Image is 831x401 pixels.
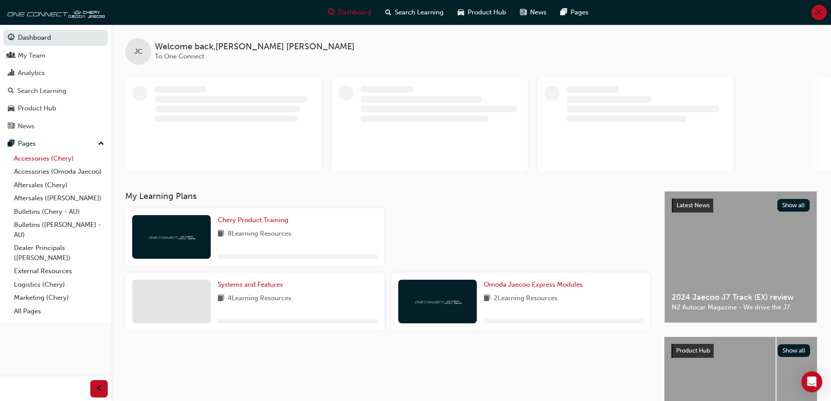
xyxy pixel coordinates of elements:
span: Chery Product Training [218,216,288,224]
div: Open Intercom Messenger [801,371,822,392]
a: Dashboard [3,30,108,46]
span: Pages [571,7,588,17]
div: My Team [18,51,45,61]
img: oneconnect [4,3,105,21]
span: 4 Learning Resources [228,293,291,304]
button: DashboardMy TeamAnalyticsSearch LearningProduct HubNews [3,28,108,136]
span: Product Hub [676,347,710,354]
a: Latest NewsShow all [672,199,810,212]
span: 8 Learning Resources [228,229,291,240]
a: External Resources [10,264,108,278]
span: news-icon [8,123,14,130]
button: Show all [778,344,810,357]
span: pages-icon [561,7,567,18]
img: oneconnect [414,297,462,305]
button: Show all [777,199,810,212]
span: NZ Autocar Magazine - We drive the J7. [672,302,810,312]
h3: My Learning Plans [125,191,650,201]
span: News [530,7,547,17]
span: up-icon [98,138,104,150]
span: Welcome back , [PERSON_NAME] [PERSON_NAME] [155,42,355,52]
a: Accessories (Omoda Jaecoo) [10,165,108,178]
span: book-icon [218,293,224,304]
span: news-icon [520,7,527,18]
span: search-icon [8,87,14,95]
span: people-icon [8,52,14,60]
a: Bulletins (Chery - AU) [10,205,108,219]
span: Latest News [677,202,710,209]
a: Aftersales ([PERSON_NAME]) [10,192,108,205]
span: Systems and Features [218,281,283,288]
a: Search Learning [3,83,108,99]
a: Marketing (Chery) [10,291,108,305]
a: Product Hub [3,100,108,117]
a: Accessories (Chery) [10,152,108,165]
a: Product HubShow all [671,344,810,358]
button: Pages [3,136,108,152]
a: Chery Product Training [218,215,292,225]
a: News [3,118,108,134]
span: 2024 Jaecoo J7 Track (EX) review [672,292,810,302]
span: chart-icon [8,69,14,77]
a: Bulletins ([PERSON_NAME] - AU) [10,218,108,241]
span: book-icon [484,293,490,304]
a: Analytics [3,65,108,81]
img: oneconnect [147,233,195,241]
span: car-icon [8,105,14,113]
a: My Team [3,48,108,64]
span: Product Hub [468,7,506,17]
span: guage-icon [328,7,335,18]
a: Dealer Principals ([PERSON_NAME]) [10,241,108,264]
a: news-iconNews [513,3,554,21]
a: search-iconSearch Learning [378,3,451,21]
span: JC [815,7,823,17]
span: prev-icon [96,384,103,394]
a: pages-iconPages [554,3,595,21]
a: All Pages [10,305,108,318]
span: Dashboard [338,7,371,17]
div: Product Hub [18,103,56,113]
span: car-icon [458,7,464,18]
span: guage-icon [8,34,14,42]
div: Search Learning [17,86,66,96]
span: book-icon [218,229,224,240]
span: search-icon [385,7,391,18]
button: JC [811,5,827,20]
a: car-iconProduct Hub [451,3,513,21]
span: To One Connect [155,52,204,60]
span: pages-icon [8,140,14,148]
a: Logistics (Chery) [10,278,108,291]
div: Pages [18,139,36,149]
a: Systems and Features [218,280,287,290]
span: JC [134,47,143,57]
a: guage-iconDashboard [321,3,378,21]
span: 2 Learning Resources [494,293,557,304]
a: Aftersales (Chery) [10,178,108,192]
span: Search Learning [395,7,444,17]
div: Analytics [18,68,45,78]
span: Omoda Jaecoo Express Modules [484,281,583,288]
a: Omoda Jaecoo Express Modules [484,280,586,290]
a: Latest NewsShow all2024 Jaecoo J7 Track (EX) reviewNZ Autocar Magazine - We drive the J7. [664,191,817,323]
div: News [18,121,34,131]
